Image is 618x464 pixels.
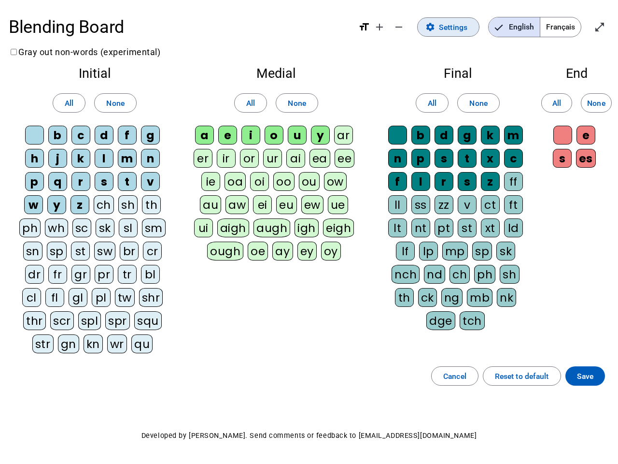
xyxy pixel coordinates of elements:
div: c [504,149,523,168]
div: aw [225,195,249,214]
div: es [576,149,596,168]
mat-icon: format_size [358,21,370,33]
div: t [458,149,477,168]
div: lp [419,242,438,261]
button: Cancel [431,366,478,386]
div: shr [139,288,163,307]
div: x [481,149,500,168]
div: b [411,126,430,145]
div: y [47,195,66,214]
div: gl [69,288,87,307]
div: spl [78,311,101,330]
div: k [481,126,500,145]
div: g [141,126,160,145]
span: English [489,17,540,37]
div: cl [22,288,41,307]
div: oy [321,242,341,261]
div: z [70,195,89,214]
div: w [24,195,43,214]
div: sp [472,242,492,261]
div: v [141,172,160,191]
div: i [241,126,260,145]
div: squ [134,311,162,330]
div: nd [424,265,445,284]
div: pr [95,265,113,284]
h2: Medial [189,67,363,80]
div: c [71,126,90,145]
div: z [481,172,500,191]
div: sn [23,242,42,261]
div: s [458,172,477,191]
div: mp [442,242,468,261]
div: oi [250,172,269,191]
div: tr [118,265,137,284]
div: sc [72,218,91,237]
div: s [435,149,453,168]
button: All [234,93,267,113]
div: str [32,334,54,353]
div: st [71,242,90,261]
div: o [265,126,283,145]
div: ir [217,149,236,168]
div: a [195,126,214,145]
div: mb [467,288,492,307]
div: ll [388,195,407,214]
div: k [71,149,90,168]
div: ng [441,288,463,307]
button: All [53,93,85,113]
div: ou [299,172,320,191]
div: y [311,126,330,145]
div: sh [500,265,519,284]
div: r [435,172,453,191]
label: Gray out non-words (experimental) [9,47,160,57]
div: kn [84,334,103,353]
div: pl [92,288,111,307]
div: s [553,149,572,168]
span: None [106,97,124,110]
div: v [458,195,477,214]
div: oa [225,172,246,191]
div: t [118,172,137,191]
button: All [541,93,572,113]
button: None [276,93,318,113]
button: None [457,93,499,113]
div: lt [388,218,407,237]
div: xt [481,218,500,237]
div: ph [474,265,495,284]
div: ct [481,195,500,214]
span: Save [577,370,593,383]
div: eu [276,195,296,214]
span: Settings [439,21,467,34]
mat-icon: open_in_full [594,21,605,33]
div: dge [426,311,455,330]
div: sp [47,242,67,261]
div: b [48,126,67,145]
div: e [576,126,595,145]
div: ch [94,195,114,214]
div: sh [118,195,138,214]
div: nt [411,218,430,237]
h2: Initial [17,67,172,80]
div: tw [115,288,135,307]
div: f [388,172,407,191]
span: Cancel [443,370,466,383]
mat-icon: remove [393,21,405,33]
div: gn [58,334,79,353]
div: spr [105,311,130,330]
div: aigh [217,218,249,237]
mat-icon: settings [425,22,435,32]
div: ph [19,218,41,237]
div: thr [23,311,46,330]
div: l [95,149,113,168]
div: n [388,149,407,168]
div: h [25,149,44,168]
div: p [411,149,430,168]
div: q [48,172,67,191]
button: Reset to default [483,366,561,386]
div: s [95,172,113,191]
span: Français [540,17,581,37]
h2: End [552,67,601,80]
div: tch [460,311,485,330]
div: nch [392,265,420,284]
div: wr [107,334,127,353]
